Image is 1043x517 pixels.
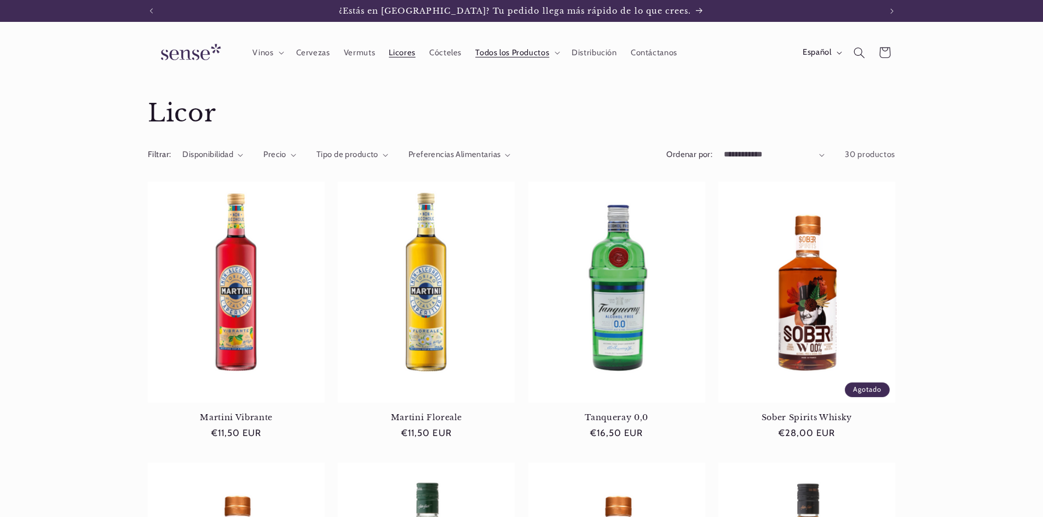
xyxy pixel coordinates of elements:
[182,149,243,161] summary: Disponibilidad (0 seleccionado)
[631,48,677,58] span: Contáctanos
[289,40,337,65] a: Cervezas
[316,149,378,159] span: Tipo de producto
[565,40,624,65] a: Distribución
[148,98,895,129] h1: Licor
[847,40,872,65] summary: Búsqueda
[339,6,692,16] span: ¿Estás en [GEOGRAPHIC_DATA]? Tu pedido llega más rápido de lo que crees.
[572,48,617,58] span: Distribución
[803,47,831,59] span: Español
[263,149,286,159] span: Precio
[382,40,423,65] a: Licores
[469,40,565,65] summary: Todos los Productos
[148,413,325,422] a: Martini Vibrante
[263,149,296,161] summary: Precio
[252,48,273,58] span: Vinos
[148,149,171,161] h2: Filtrar:
[246,40,289,65] summary: Vinos
[528,413,705,422] a: Tanqueray 0,0
[475,48,549,58] span: Todos los Productos
[182,149,233,159] span: Disponibilidad
[338,413,515,422] a: Martini Floreale
[845,149,895,159] span: 30 productos
[796,42,846,63] button: Español
[429,48,462,58] span: Cócteles
[148,37,230,68] img: Sense
[624,40,684,65] a: Contáctanos
[408,149,501,159] span: Preferencias Alimentarias
[666,149,712,159] label: Ordenar por:
[316,149,388,161] summary: Tipo de producto (0 seleccionado)
[408,149,511,161] summary: Preferencias Alimentarias (0 seleccionado)
[344,48,375,58] span: Vermuts
[389,48,415,58] span: Licores
[296,48,330,58] span: Cervezas
[337,40,382,65] a: Vermuts
[718,413,895,422] a: Sober Spirits Whisky
[422,40,468,65] a: Cócteles
[143,33,234,73] a: Sense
